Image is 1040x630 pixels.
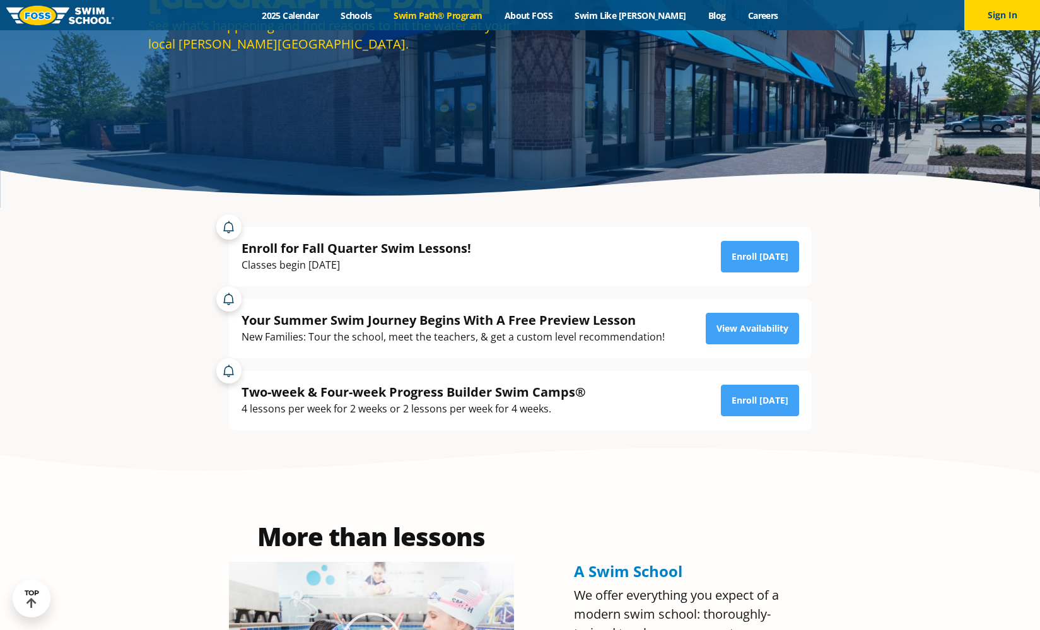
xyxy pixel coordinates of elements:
a: About FOSS [493,9,564,21]
div: Enroll for Fall Quarter Swim Lessons! [242,240,471,257]
a: Careers [737,9,789,21]
div: See what’s happening and find reasons to hit the water at your local [PERSON_NAME][GEOGRAPHIC_DATA]. [148,16,514,53]
div: Classes begin [DATE] [242,257,471,274]
a: Enroll [DATE] [721,385,799,416]
div: 4 lessons per week for 2 weeks or 2 lessons per week for 4 weeks. [242,400,586,417]
div: Two-week & Four-week Progress Builder Swim Camps® [242,383,586,400]
a: 2025 Calendar [251,9,330,21]
img: FOSS Swim School Logo [6,6,114,25]
a: Enroll [DATE] [721,241,799,272]
a: View Availability [706,313,799,344]
div: New Families: Tour the school, meet the teachers, & get a custom level recommendation! [242,329,665,346]
a: Blog [697,9,737,21]
a: Schools [330,9,383,21]
a: Swim Path® Program [383,9,493,21]
div: Your Summer Swim Journey Begins With A Free Preview Lesson [242,312,665,329]
h2: More than lessons [229,524,514,549]
a: Swim Like [PERSON_NAME] [564,9,698,21]
span: A Swim School [574,561,682,581]
div: TOP [25,589,39,609]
